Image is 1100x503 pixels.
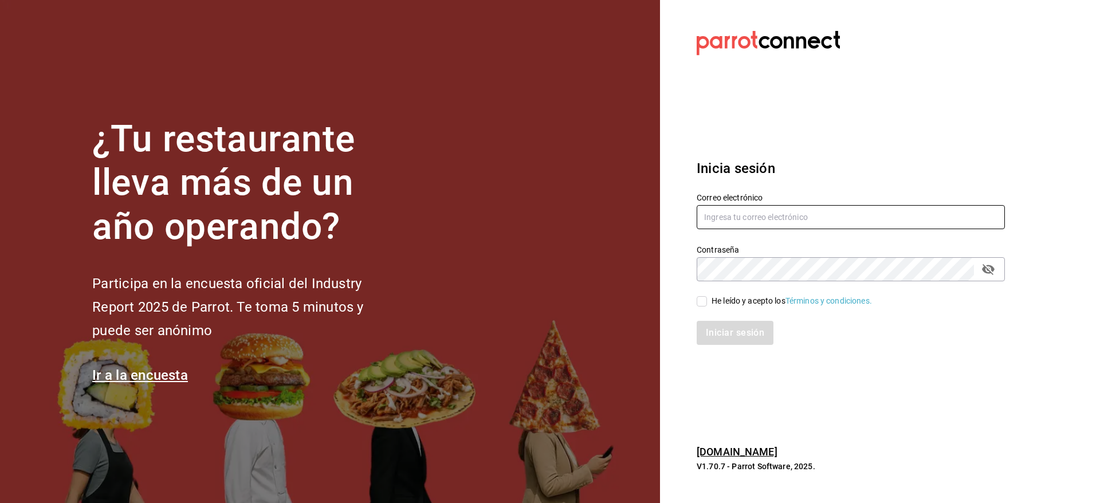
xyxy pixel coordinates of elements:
[785,296,872,305] a: Términos y condiciones.
[712,295,872,307] div: He leído y acepto los
[92,272,402,342] h2: Participa en la encuesta oficial del Industry Report 2025 de Parrot. Te toma 5 minutos y puede se...
[979,260,998,279] button: passwordField
[92,117,402,249] h1: ¿Tu restaurante lleva más de un año operando?
[697,446,777,458] a: [DOMAIN_NAME]
[697,205,1005,229] input: Ingresa tu correo electrónico
[697,245,1005,253] label: Contraseña
[92,367,188,383] a: Ir a la encuesta
[697,158,1005,179] h3: Inicia sesión
[697,461,1005,472] p: V1.70.7 - Parrot Software, 2025.
[697,193,1005,201] label: Correo electrónico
